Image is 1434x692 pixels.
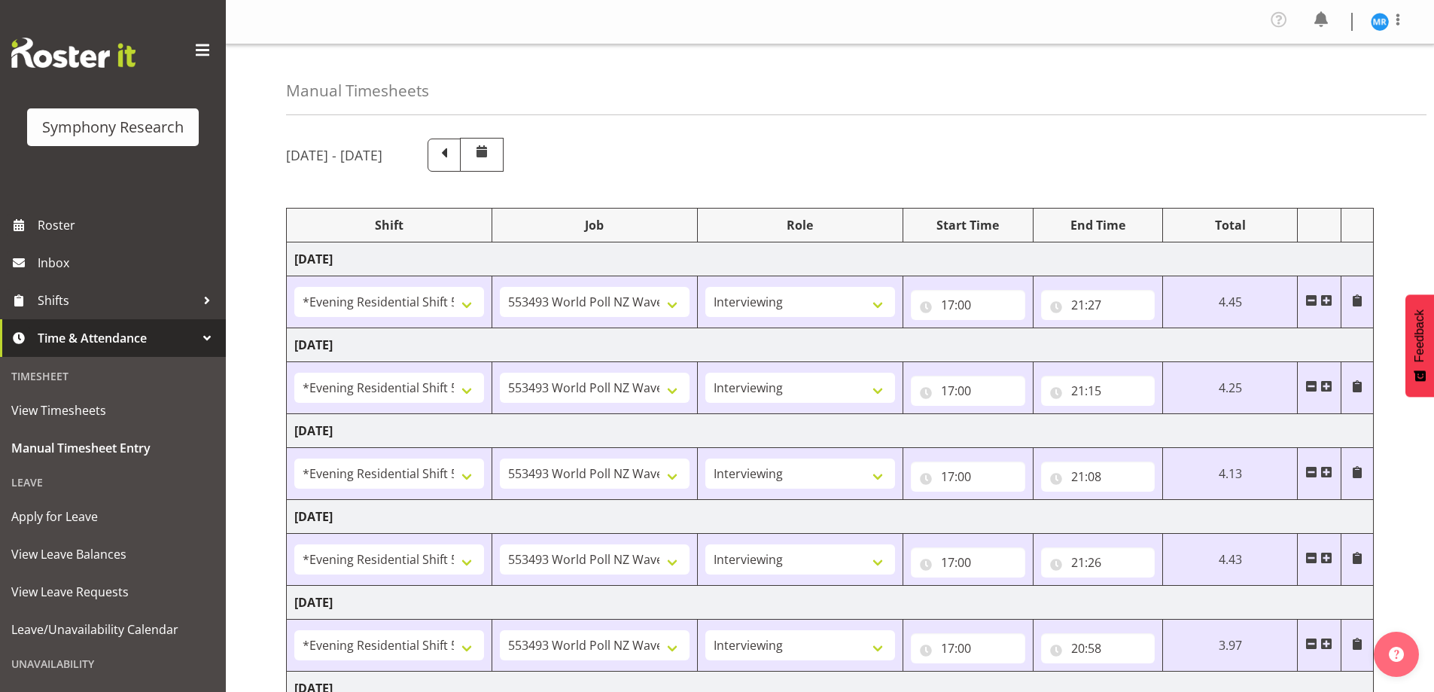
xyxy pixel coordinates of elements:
td: [DATE] [287,328,1374,362]
td: 4.45 [1163,276,1298,328]
td: 4.25 [1163,362,1298,414]
td: [DATE] [287,414,1374,448]
span: Feedback [1413,309,1426,362]
td: [DATE] [287,500,1374,534]
span: Time & Attendance [38,327,196,349]
span: View Leave Requests [11,581,215,603]
div: Total [1171,216,1289,234]
div: Role [705,216,895,234]
input: Click to select... [911,633,1025,663]
a: View Timesheets [4,392,222,429]
span: View Leave Balances [11,543,215,565]
input: Click to select... [911,376,1025,406]
div: Unavailability [4,648,222,679]
img: michael-robinson11856.jpg [1371,13,1389,31]
div: Start Time [911,216,1025,234]
div: Job [500,216,690,234]
a: Apply for Leave [4,498,222,535]
input: Click to select... [911,290,1025,320]
td: 3.97 [1163,620,1298,672]
span: Leave/Unavailability Calendar [11,618,215,641]
input: Click to select... [911,462,1025,492]
div: Leave [4,467,222,498]
input: Click to select... [1041,547,1155,578]
input: Click to select... [1041,462,1155,492]
a: View Leave Balances [4,535,222,573]
div: Symphony Research [42,116,184,139]
span: Inbox [38,251,218,274]
img: Rosterit website logo [11,38,135,68]
span: Roster [38,214,218,236]
input: Click to select... [1041,376,1155,406]
td: [DATE] [287,242,1374,276]
span: Shifts [38,289,196,312]
span: Manual Timesheet Entry [11,437,215,459]
a: Manual Timesheet Entry [4,429,222,467]
div: Shift [294,216,484,234]
td: [DATE] [287,586,1374,620]
span: Apply for Leave [11,505,215,528]
td: 4.13 [1163,448,1298,500]
h4: Manual Timesheets [286,82,429,99]
td: 4.43 [1163,534,1298,586]
a: Leave/Unavailability Calendar [4,611,222,648]
h5: [DATE] - [DATE] [286,147,382,163]
input: Click to select... [1041,290,1155,320]
input: Click to select... [911,547,1025,578]
button: Feedback - Show survey [1405,294,1434,397]
a: View Leave Requests [4,573,222,611]
div: Timesheet [4,361,222,392]
span: View Timesheets [11,399,215,422]
input: Click to select... [1041,633,1155,663]
div: End Time [1041,216,1155,234]
img: help-xxl-2.png [1389,647,1404,662]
